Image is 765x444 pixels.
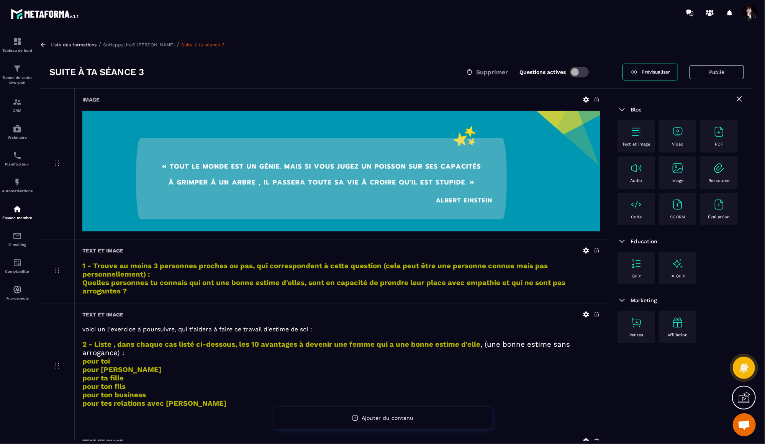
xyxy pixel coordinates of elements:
h6: Image [82,97,100,103]
img: text-image [672,257,684,270]
img: text-image no-wra [630,257,642,270]
p: Quiz [632,274,641,279]
a: accountantaccountantComptabilité [2,252,33,279]
img: text-image [672,316,684,329]
p: Évaluation [708,215,730,220]
p: Ventes [629,333,643,338]
img: arrow-down [618,105,627,114]
a: SoHappyLife® [PERSON_NAME] [103,42,175,48]
strong: pour ton business [82,391,146,399]
img: arrow-down [618,237,627,246]
label: Questions actives [519,69,566,75]
p: E-mailing [2,242,33,247]
img: formation [13,64,22,73]
img: text-image no-wra [672,162,684,174]
a: formationformationCRM [2,92,33,118]
img: logo [11,7,80,21]
p: Audio [631,178,642,183]
p: Webinaire [2,135,33,139]
img: text-image no-wra [713,198,725,211]
p: CRM [2,108,33,113]
img: email [13,231,22,241]
strong: pour toi [82,357,110,365]
p: Comptabilité [2,269,33,274]
p: Image [672,178,684,183]
h6: Text et image [82,247,123,254]
img: text-image no-wra [713,162,725,174]
span: Ajouter du contenu [362,415,413,421]
p: PDF [715,142,723,147]
img: automations [13,285,22,294]
img: arrow-down [618,296,627,305]
img: automations [13,205,22,214]
img: automations [13,178,22,187]
img: formation [13,37,22,46]
a: Liste des formations [51,42,97,48]
p: Automatisations [2,189,33,193]
p: Vidéo [672,142,683,147]
img: automations [13,124,22,133]
span: Supprimer [476,69,508,76]
a: Prévisualiser [622,64,678,80]
button: Publié [690,65,744,79]
a: emailemailE-mailing [2,226,33,252]
span: Marketing [631,297,657,303]
h3: , (une bonne estime sans arrogance) : [82,340,600,357]
strong: 1 - Trouve au moins 3 personnes proches ou pas, qui correspondent à cette question (cela peut êtr... [82,262,548,279]
img: text-image no-wra [630,198,642,211]
p: Ressource [709,178,730,183]
p: voici un l'exercice à poursuivre, qui t'aidera à faire ce travail d'estime de soi : [82,326,600,333]
img: text-image no-wra [672,126,684,138]
a: formationformationTunnel de vente Site web [2,58,33,92]
img: text-image no-wra [630,126,642,138]
a: automationsautomationsEspace membre [2,199,33,226]
a: Suite à ta séance 3 [181,42,224,48]
p: SCORM [670,215,685,220]
img: accountant [13,258,22,267]
span: / [98,41,101,48]
p: Code [631,215,642,220]
img: text-image no-wra [630,316,642,329]
strong: pour [PERSON_NAME] [82,365,161,374]
p: Espace membre [2,216,33,220]
a: Ouvrir le chat [733,413,756,436]
span: / [177,41,179,48]
p: Tunnel de vente Site web [2,75,33,86]
img: text-image no-wra [713,126,725,138]
p: IA Quiz [670,274,685,279]
span: Prévisualiser [642,69,670,75]
h6: Text et image [82,311,123,318]
img: text-image no-wra [672,198,684,211]
a: formationformationTableau de bord [2,31,33,58]
img: formation [13,97,22,106]
span: Bloc [631,106,642,113]
img: text-image no-wra [630,162,642,174]
a: schedulerschedulerPlanificateur [2,145,33,172]
strong: pour ta fille [82,374,124,382]
strong: 2 - Liste , dans chaque cas listé ci-dessous, les 10 avantages à devenir une femme qui a une bonn... [82,340,480,349]
p: IA prospects [2,296,33,300]
a: automationsautomationsAutomatisations [2,172,33,199]
img: scheduler [13,151,22,160]
p: Tableau de bord [2,48,33,52]
p: Planificateur [2,162,33,166]
span: Education [631,238,657,244]
strong: Quelles personnes tu connais qui ont une bonne estime d'elles, sont en capacité de prendre leur p... [82,279,565,295]
strong: pour tes relations avec [PERSON_NAME] [82,399,226,408]
h3: Suite à ta séance 3 [49,66,144,78]
img: background [82,111,600,231]
p: Text et image [622,142,650,147]
a: automationsautomationsWebinaire [2,118,33,145]
strong: pour ton fils [82,382,126,391]
p: Affiliation [668,333,688,338]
